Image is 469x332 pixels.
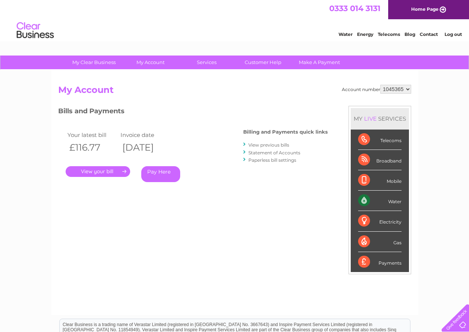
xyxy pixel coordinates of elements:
a: Paperless bill settings [248,157,296,163]
a: Services [176,56,237,69]
a: Contact [420,31,438,37]
a: Energy [357,31,373,37]
div: Water [358,191,402,211]
h2: My Account [58,85,411,99]
div: Payments [358,252,402,272]
a: Customer Help [232,56,294,69]
div: MY SERVICES [351,108,409,129]
a: Make A Payment [289,56,350,69]
div: Electricity [358,211,402,231]
a: View previous bills [248,142,289,148]
h3: Bills and Payments [58,106,328,119]
div: Clear Business is a trading name of Verastar Limited (registered in [GEOGRAPHIC_DATA] No. 3667643... [60,4,410,36]
a: Statement of Accounts [248,150,300,155]
div: Account number [342,85,411,94]
a: . [66,166,130,177]
a: Pay Here [141,166,180,182]
div: Broadband [358,150,402,170]
a: Log out [445,31,462,37]
th: [DATE] [119,140,172,155]
a: My Clear Business [63,56,125,69]
a: Water [338,31,353,37]
img: logo.png [16,19,54,42]
td: Invoice date [119,130,172,140]
div: Mobile [358,170,402,191]
a: My Account [120,56,181,69]
a: Blog [404,31,415,37]
td: Your latest bill [66,130,119,140]
div: Gas [358,232,402,252]
h4: Billing and Payments quick links [243,129,328,135]
th: £116.77 [66,140,119,155]
a: 0333 014 3131 [329,4,380,13]
a: Telecoms [378,31,400,37]
div: Telecoms [358,130,402,150]
div: LIVE [363,115,378,122]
